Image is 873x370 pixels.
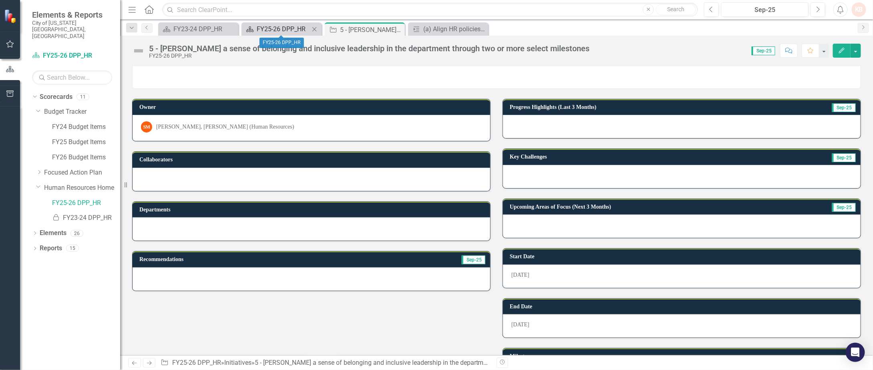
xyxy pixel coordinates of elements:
[162,3,698,17] input: Search ClearPoint...
[44,168,120,177] a: Focused Action Plan
[52,153,120,162] a: FY26 Budget Items
[52,123,120,132] a: FY24 Budget Items
[423,24,486,34] div: (a) Align HR policies with emerging workforce trends and environment
[257,24,310,34] div: FY25-26 DPP_HR
[511,322,529,328] span: [DATE]
[141,121,152,133] div: SM
[32,51,112,60] a: FY25-26 DPP_HR
[40,229,66,238] a: Elements
[511,272,529,278] span: [DATE]
[724,5,806,15] div: Sep-25
[510,104,780,110] h3: Progress Highlights (Last 3 Months)
[172,359,221,366] a: FY25-26 DPP_HR
[66,245,79,252] div: 15
[510,304,857,310] h3: End Date
[52,213,120,223] a: FY23-24 DPP_HR
[510,204,789,210] h3: Upcoming Areas of Focus (Next 3 Months)
[139,207,486,213] h3: Departments
[340,25,403,35] div: 5 - [PERSON_NAME] a sense of belonging and inclusive leadership in the department through two or ...
[160,24,236,34] a: FY23-24 DPP_HR
[40,92,72,102] a: Scorecards
[462,255,485,264] span: Sep-25
[259,38,304,48] div: FY25-26 DPP_HR
[76,93,89,100] div: 11
[156,123,294,131] div: [PERSON_NAME], [PERSON_NAME] (Human Resources)
[173,24,236,34] div: FY23-24 DPP_HR
[752,46,775,55] span: Sep-25
[52,138,120,147] a: FY25 Budget Items
[44,183,120,193] a: Human Resources Home
[32,10,112,20] span: Elements & Reports
[224,359,251,366] a: Initiatives
[4,9,18,23] img: ClearPoint Strategy
[139,104,486,110] h3: Owner
[832,153,856,162] span: Sep-25
[510,154,719,160] h3: Key Challenges
[70,230,83,237] div: 26
[243,24,310,34] a: FY25-26 DPP_HR
[44,107,120,117] a: Budget Tracker
[132,44,145,57] img: Not Defined
[149,44,589,53] div: 5 - [PERSON_NAME] a sense of belonging and inclusive leadership in the department through two or ...
[255,359,602,366] div: 5 - [PERSON_NAME] a sense of belonging and inclusive leadership in the department through two or ...
[510,253,857,259] h3: Start Date
[721,2,809,17] button: Sep-25
[139,256,363,262] h3: Recommendations
[161,358,491,368] div: » »
[139,157,486,163] h3: Collaborators
[852,2,866,17] button: KB
[40,244,62,253] a: Reports
[846,343,865,362] div: Open Intercom Messenger
[656,4,696,15] button: Search
[32,70,112,84] input: Search Below...
[410,24,486,34] a: (a) Align HR policies with emerging workforce trends and environment
[832,103,856,112] span: Sep-25
[32,20,112,39] small: City of [US_STATE][GEOGRAPHIC_DATA], [GEOGRAPHIC_DATA]
[149,53,589,59] div: FY25-26 DPP_HR
[52,199,120,208] a: FY25-26 DPP_HR
[668,6,685,12] span: Search
[510,353,857,359] h3: Milestones
[832,203,856,212] span: Sep-25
